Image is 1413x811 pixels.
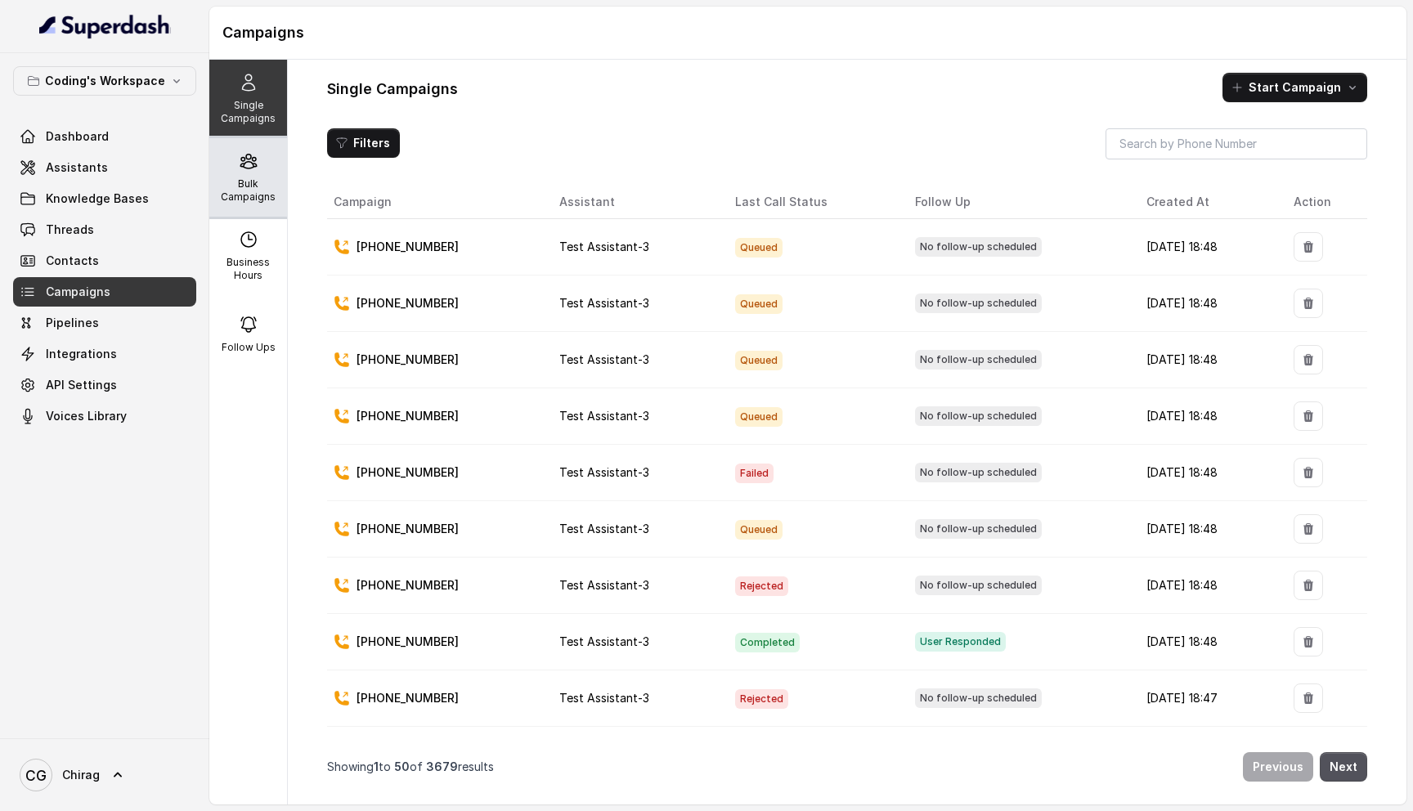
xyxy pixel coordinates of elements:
[1133,276,1281,332] td: [DATE] 18:48
[222,20,1393,46] h1: Campaigns
[1133,445,1281,501] td: [DATE] 18:48
[915,293,1042,313] span: No follow-up scheduled
[46,128,109,145] span: Dashboard
[426,759,458,773] span: 3679
[13,66,196,96] button: Coding's Workspace
[559,240,649,253] span: Test Assistant-3
[559,352,649,366] span: Test Assistant-3
[13,752,196,798] a: Chirag
[357,521,459,537] p: [PHONE_NUMBER]
[1133,727,1281,783] td: [DATE] 18:47
[13,246,196,276] a: Contacts
[735,464,774,483] span: Failed
[735,238,783,258] span: Queued
[1133,332,1281,388] td: [DATE] 18:48
[357,690,459,706] p: [PHONE_NUMBER]
[13,370,196,400] a: API Settings
[1133,388,1281,445] td: [DATE] 18:48
[915,463,1042,482] span: No follow-up scheduled
[357,239,459,255] p: [PHONE_NUMBER]
[559,634,649,648] span: Test Assistant-3
[46,377,117,393] span: API Settings
[559,691,649,705] span: Test Assistant-3
[559,409,649,423] span: Test Assistant-3
[559,296,649,310] span: Test Assistant-3
[46,159,108,176] span: Assistants
[357,408,459,424] p: [PHONE_NUMBER]
[327,759,494,775] p: Showing to of results
[1133,670,1281,727] td: [DATE] 18:47
[735,520,783,540] span: Queued
[915,406,1042,426] span: No follow-up scheduled
[1243,752,1313,782] button: Previous
[222,341,276,354] p: Follow Ups
[357,352,459,368] p: [PHONE_NUMBER]
[394,759,410,773] span: 50
[915,519,1042,539] span: No follow-up scheduled
[915,688,1042,708] span: No follow-up scheduled
[915,576,1042,595] span: No follow-up scheduled
[62,767,100,783] span: Chirag
[13,339,196,369] a: Integrations
[1320,752,1367,782] button: Next
[735,407,783,427] span: Queued
[13,184,196,213] a: Knowledge Bases
[327,186,546,219] th: Campaign
[1106,128,1367,159] input: Search by Phone Number
[13,277,196,307] a: Campaigns
[1133,558,1281,614] td: [DATE] 18:48
[46,222,94,238] span: Threads
[13,122,196,151] a: Dashboard
[39,13,171,39] img: light.svg
[915,237,1042,257] span: No follow-up scheduled
[735,576,788,596] span: Rejected
[915,632,1006,652] span: User Responded
[559,465,649,479] span: Test Assistant-3
[46,315,99,331] span: Pipelines
[902,186,1133,219] th: Follow Up
[1133,614,1281,670] td: [DATE] 18:48
[357,577,459,594] p: [PHONE_NUMBER]
[559,522,649,535] span: Test Assistant-3
[46,408,127,424] span: Voices Library
[46,346,117,362] span: Integrations
[735,294,783,314] span: Queued
[735,351,783,370] span: Queued
[216,177,280,204] p: Bulk Campaigns
[546,186,722,219] th: Assistant
[25,767,47,784] text: CG
[357,634,459,650] p: [PHONE_NUMBER]
[735,689,788,709] span: Rejected
[357,464,459,481] p: [PHONE_NUMBER]
[13,401,196,431] a: Voices Library
[1133,186,1281,219] th: Created At
[1281,186,1367,219] th: Action
[357,295,459,311] p: [PHONE_NUMBER]
[46,284,110,300] span: Campaigns
[1133,501,1281,558] td: [DATE] 18:48
[45,71,165,91] p: Coding's Workspace
[46,190,149,207] span: Knowledge Bases
[559,578,649,592] span: Test Assistant-3
[735,633,800,652] span: Completed
[722,186,902,219] th: Last Call Status
[216,99,280,125] p: Single Campaigns
[374,759,379,773] span: 1
[13,215,196,244] a: Threads
[915,350,1042,370] span: No follow-up scheduled
[327,128,400,158] button: Filters
[13,153,196,182] a: Assistants
[13,308,196,338] a: Pipelines
[46,253,99,269] span: Contacts
[216,256,280,282] p: Business Hours
[1133,219,1281,276] td: [DATE] 18:48
[327,742,1367,791] nav: Pagination
[1222,73,1367,102] button: Start Campaign
[327,76,458,102] h1: Single Campaigns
